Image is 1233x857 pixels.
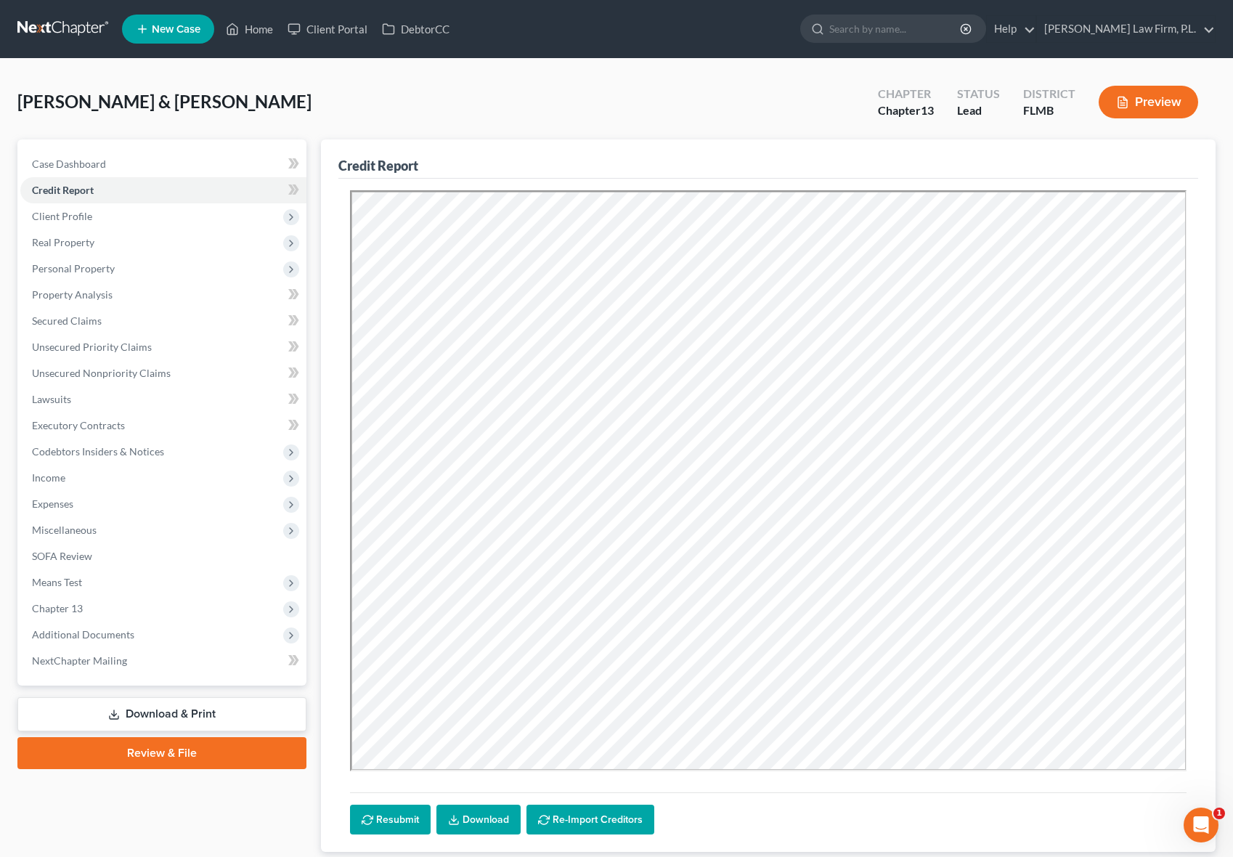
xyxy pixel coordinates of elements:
[17,737,306,769] a: Review & File
[32,314,102,327] span: Secured Claims
[20,543,306,569] a: SOFA Review
[32,602,83,614] span: Chapter 13
[957,86,1000,102] div: Status
[32,524,97,536] span: Miscellaneous
[436,805,521,835] a: Download
[987,16,1035,42] a: Help
[1213,808,1225,819] span: 1
[280,16,375,42] a: Client Portal
[878,86,934,102] div: Chapter
[921,103,934,117] span: 13
[1023,86,1075,102] div: District
[32,236,94,248] span: Real Property
[350,805,431,835] button: Resubmit
[338,157,418,174] div: Credit Report
[375,16,457,42] a: DebtorCC
[20,177,306,203] a: Credit Report
[32,654,127,667] span: NextChapter Mailing
[957,102,1000,119] div: Lead
[32,341,152,353] span: Unsecured Priority Claims
[20,413,306,439] a: Executory Contracts
[20,334,306,360] a: Unsecured Priority Claims
[829,15,962,42] input: Search by name...
[32,367,171,379] span: Unsecured Nonpriority Claims
[1099,86,1198,118] button: Preview
[32,550,92,562] span: SOFA Review
[32,288,113,301] span: Property Analysis
[32,393,71,405] span: Lawsuits
[20,648,306,674] a: NextChapter Mailing
[17,91,312,112] span: [PERSON_NAME] & [PERSON_NAME]
[32,445,164,458] span: Codebtors Insiders & Notices
[32,419,125,431] span: Executory Contracts
[20,282,306,308] a: Property Analysis
[1023,102,1075,119] div: FLMB
[32,497,73,510] span: Expenses
[20,308,306,334] a: Secured Claims
[17,697,306,731] a: Download & Print
[20,360,306,386] a: Unsecured Nonpriority Claims
[1037,16,1215,42] a: [PERSON_NAME] Law Firm, P.L.
[32,210,92,222] span: Client Profile
[878,102,934,119] div: Chapter
[32,576,82,588] span: Means Test
[1184,808,1218,842] iframe: Intercom live chat
[20,151,306,177] a: Case Dashboard
[32,184,94,196] span: Credit Report
[32,628,134,641] span: Additional Documents
[219,16,280,42] a: Home
[526,805,654,835] button: Re-Import Creditors
[32,262,115,275] span: Personal Property
[20,386,306,413] a: Lawsuits
[32,158,106,170] span: Case Dashboard
[152,24,200,35] span: New Case
[32,471,65,484] span: Income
